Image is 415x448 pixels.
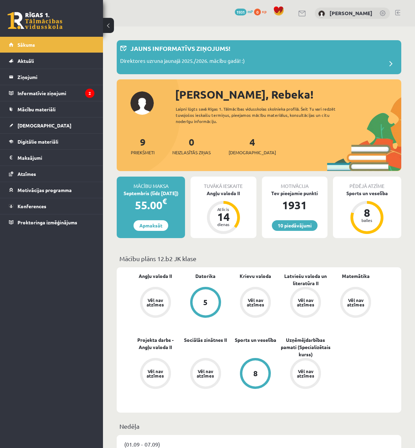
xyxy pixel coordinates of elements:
[119,254,399,263] p: Mācību plāns 12.b2 JK klase
[134,220,168,231] a: Apmaksāt
[254,9,270,14] a: 0 xp
[280,336,331,358] a: Uzņēmējdarbības pamati (Specializētais kurss)
[9,198,94,214] a: Konferences
[333,190,401,235] a: Sports un veselība 8 balles
[176,106,346,124] div: Laipni lūgts savā Rīgas 1. Tālmācības vidusskolas skolnieka profilā. Šeit Tu vari redzēt tuvojošo...
[18,203,46,209] span: Konferences
[296,298,315,307] div: Vēl nav atzīmes
[85,89,94,98] i: 2
[240,272,271,280] a: Krievu valoda
[9,69,94,85] a: Ziņojumi
[18,122,71,128] span: [DEMOGRAPHIC_DATA]
[117,177,185,190] div: Mācību maksa
[213,222,234,226] div: dienas
[139,272,172,280] a: Angļu valoda II
[117,190,185,197] div: Septembris (līdz [DATE])
[231,287,281,319] a: Vēl nav atzīmes
[18,187,72,193] span: Motivācijas programma
[18,58,34,64] span: Aktuāli
[280,358,331,390] a: Vēl nav atzīmes
[272,220,318,231] a: 10 piedāvājumi
[172,149,211,156] span: Neizlasītās ziņas
[333,190,401,197] div: Sports un veselība
[246,298,265,307] div: Vēl nav atzīmes
[9,37,94,53] a: Sākums
[296,369,315,378] div: Vēl nav atzīmes
[346,298,365,307] div: Vēl nav atzīmes
[191,190,256,235] a: Angļu valoda II Atlicis 14 dienas
[130,44,230,53] p: Jauns informatīvs ziņojums!
[175,86,401,103] div: [PERSON_NAME], Rebeka!
[262,9,266,14] span: xp
[18,85,94,101] legend: Informatīvie ziņojumi
[120,44,398,71] a: Jauns informatīvs ziņojums! Direktores uzruna jaunajā 2025./2026. mācību gadā! :)
[357,218,377,222] div: balles
[213,207,234,211] div: Atlicis
[262,197,327,213] div: 1931
[229,149,276,156] span: [DEMOGRAPHIC_DATA]
[181,358,231,390] a: Vēl nav atzīmes
[119,422,399,431] p: Nedēļa
[9,166,94,182] a: Atzīmes
[9,117,94,133] a: [DEMOGRAPHIC_DATA]
[9,134,94,149] a: Digitālie materiāli
[253,370,258,377] div: 8
[235,9,253,14] a: 1931 mP
[195,272,216,280] a: Datorika
[280,287,331,319] a: Vēl nav atzīmes
[235,336,276,344] a: Sports un veselība
[117,197,185,213] div: 55.00
[130,336,181,351] a: Projekta darbs - Angļu valoda II
[357,207,377,218] div: 8
[196,369,215,378] div: Vēl nav atzīmes
[247,9,253,14] span: mP
[18,106,56,112] span: Mācību materiāli
[18,219,77,225] span: Proktoringa izmēģinājums
[9,182,94,198] a: Motivācijas programma
[318,10,325,17] img: Rebeka Karla
[130,358,181,390] a: Vēl nav atzīmes
[9,85,94,101] a: Informatīvie ziņojumi2
[262,177,327,190] div: Motivācija
[203,299,208,306] div: 5
[8,12,62,29] a: Rīgas 1. Tālmācības vidusskola
[191,190,256,197] div: Angļu valoda II
[235,9,246,15] span: 1931
[18,138,58,145] span: Digitālie materiāli
[184,336,227,344] a: Sociālās zinātnes II
[18,150,94,166] legend: Maksājumi
[231,358,281,390] a: 8
[342,272,370,280] a: Matemātika
[146,369,165,378] div: Vēl nav atzīmes
[18,171,36,177] span: Atzīmes
[213,211,234,222] div: 14
[331,287,381,319] a: Vēl nav atzīmes
[254,9,261,15] span: 0
[130,287,181,319] a: Vēl nav atzīmes
[18,69,94,85] legend: Ziņojumi
[146,298,165,307] div: Vēl nav atzīmes
[9,150,94,166] a: Maksājumi
[18,42,35,48] span: Sākums
[262,190,327,197] div: Tev pieejamie punkti
[181,287,231,319] a: 5
[229,136,276,156] a: 4[DEMOGRAPHIC_DATA]
[162,196,167,206] span: €
[191,177,256,190] div: Tuvākā ieskaite
[131,136,154,156] a: 9Priekšmeti
[9,101,94,117] a: Mācību materiāli
[9,53,94,69] a: Aktuāli
[333,177,401,190] div: Pēdējā atzīme
[120,57,245,67] p: Direktores uzruna jaunajā 2025./2026. mācību gadā! :)
[9,214,94,230] a: Proktoringa izmēģinājums
[280,272,331,287] a: Latviešu valoda un literatūra II
[131,149,154,156] span: Priekšmeti
[172,136,211,156] a: 0Neizlasītās ziņas
[330,10,372,16] a: [PERSON_NAME]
